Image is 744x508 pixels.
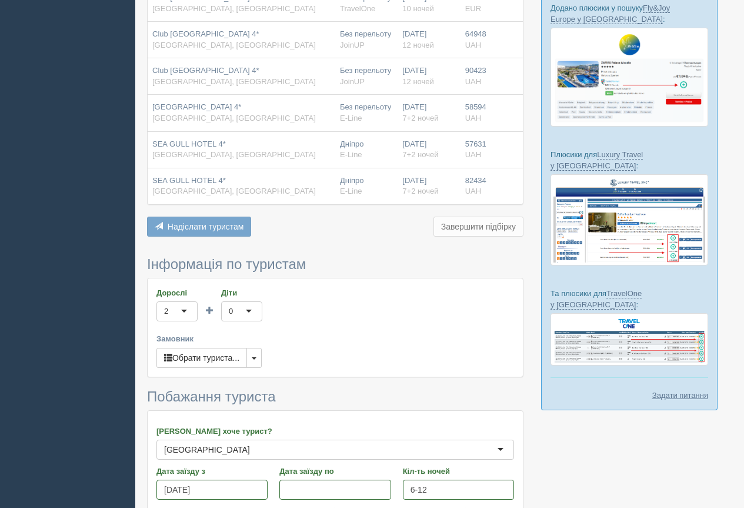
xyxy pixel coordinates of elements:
span: UAH [465,77,481,86]
div: 0 [229,306,233,317]
span: [GEOGRAPHIC_DATA] 4* [152,102,241,111]
input: 7-10 або 7,10,14 [403,480,514,500]
span: [GEOGRAPHIC_DATA], [GEOGRAPHIC_DATA] [152,187,316,195]
span: SEA GULL HOTEL 4* [152,176,226,185]
label: Кіл-ть ночей [403,466,514,477]
div: Без перельоту [340,29,393,51]
div: [GEOGRAPHIC_DATA] [164,444,250,456]
div: [DATE] [402,65,455,87]
label: [PERSON_NAME] хоче турист? [156,426,514,437]
div: [DATE] [402,102,455,124]
a: Задати питання [652,390,708,401]
span: [GEOGRAPHIC_DATA], [GEOGRAPHIC_DATA] [152,41,316,49]
div: Без перельоту [340,102,393,124]
button: Надіслати туристам [147,217,251,237]
span: [GEOGRAPHIC_DATA], [GEOGRAPHIC_DATA] [152,77,316,86]
span: UAH [465,114,481,122]
button: Обрати туриста... [156,348,247,368]
div: Без перельоту [340,65,393,87]
div: Дніпро [340,139,393,161]
span: 12 ночей [402,41,433,49]
span: UAH [465,150,481,159]
p: Плюсики для : [551,149,708,171]
span: Club [GEOGRAPHIC_DATA] 4* [152,66,259,75]
span: 7+2 ночей [402,114,438,122]
img: travel-one-%D0%BF%D1%96%D0%B4%D0%B1%D1%96%D1%80%D0%BA%D0%B0-%D1%81%D1%80%D0%BC-%D0%B4%D0%BB%D1%8F... [551,313,708,366]
span: 7+2 ночей [402,187,438,195]
label: Діти [221,287,262,298]
span: JoinUP [340,77,365,86]
span: E-Line [340,114,362,122]
span: E-Line [340,187,362,195]
span: Надіслати туристам [168,222,244,231]
a: Luxury Travel у [GEOGRAPHIC_DATA] [551,150,643,171]
span: 90423 [465,66,486,75]
span: SEA GULL HOTEL 4* [152,140,226,148]
span: 82434 [465,176,486,185]
label: Дата заїзду з [156,466,268,477]
a: Fly&Joy Europe у [GEOGRAPHIC_DATA] [551,4,670,24]
span: EUR [465,4,481,13]
p: Та плюсики для : [551,288,708,310]
img: luxury-travel-%D0%BF%D0%BE%D0%B4%D0%B1%D0%BE%D1%80%D0%BA%D0%B0-%D1%81%D1%80%D0%BC-%D0%B4%D0%BB%D1... [551,174,708,265]
label: Дата заїзду по [279,466,391,477]
label: Замовник [156,333,514,344]
span: UAH [465,187,481,195]
div: Дніпро [340,175,393,197]
span: 57631 [465,140,486,148]
span: JoinUP [340,41,365,49]
span: 64948 [465,29,486,38]
span: 7+2 ночей [402,150,438,159]
span: 58594 [465,102,486,111]
div: [DATE] [402,29,455,51]
label: Дорослі [156,287,198,298]
a: TravelOne у [GEOGRAPHIC_DATA] [551,289,642,310]
span: [GEOGRAPHIC_DATA], [GEOGRAPHIC_DATA] [152,4,316,13]
div: [DATE] [402,139,455,161]
h3: Інформація по туристам [147,257,523,272]
div: [DATE] [402,175,455,197]
span: UAH [465,41,481,49]
span: TravelOne [340,4,375,13]
button: Завершити підбірку [433,217,523,237]
span: [GEOGRAPHIC_DATA], [GEOGRAPHIC_DATA] [152,114,316,122]
span: Club [GEOGRAPHIC_DATA] 4* [152,29,259,38]
span: 12 ночей [402,77,433,86]
span: Побажання туриста [147,389,276,404]
img: fly-joy-de-proposal-crm-for-travel-agency.png [551,28,708,127]
span: E-Line [340,150,362,159]
p: Додано плюсики у пошуку : [551,2,708,25]
span: 10 ночей [402,4,433,13]
div: 2 [164,306,168,317]
span: [GEOGRAPHIC_DATA], [GEOGRAPHIC_DATA] [152,150,316,159]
